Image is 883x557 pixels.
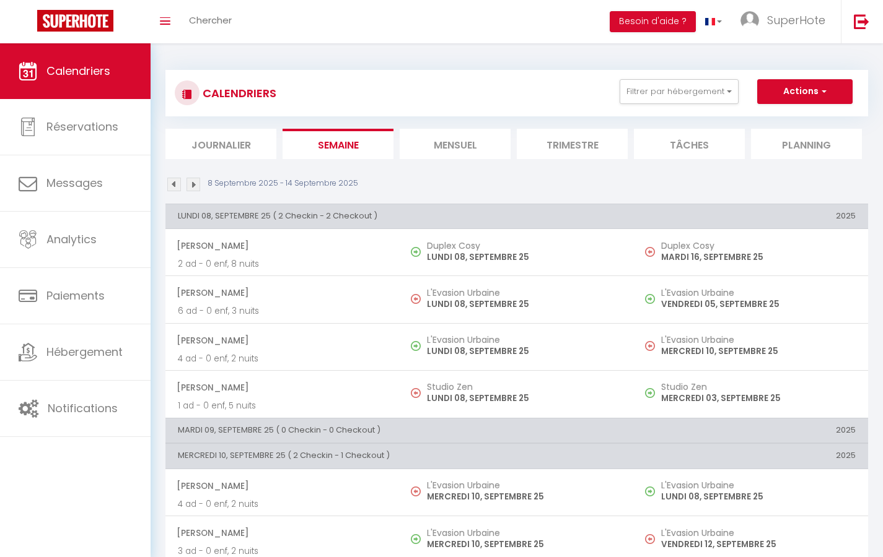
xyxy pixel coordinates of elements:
h5: Duplex Cosy [661,241,856,251]
h5: Studio Zen [661,382,856,392]
li: Tâches [634,129,745,159]
p: MERCREDI 10, SEPTEMBRE 25 [427,538,622,551]
img: NO IMAGE [411,486,421,496]
span: Messages [46,175,103,191]
img: ... [740,11,759,30]
p: MERCREDI 10, SEPTEMBRE 25 [661,345,856,358]
img: NO IMAGE [411,294,421,304]
th: MARDI 09, SEPTEMBRE 25 ( 0 Checkin - 0 Checkout ) [165,418,634,443]
img: NO IMAGE [645,388,655,398]
span: [PERSON_NAME] [177,376,387,399]
h5: L'Evasion Urbaine [427,288,622,298]
img: NO IMAGE [645,341,655,351]
span: [PERSON_NAME] [177,329,387,352]
li: Journalier [165,129,276,159]
p: LUNDI 08, SEPTEMBRE 25 [427,298,622,311]
p: 4 ad - 0 enf, 2 nuits [178,498,387,511]
button: Actions [757,79,853,104]
span: Analytics [46,231,97,247]
h5: L'Evasion Urbaine [661,480,856,490]
img: NO IMAGE [411,388,421,398]
p: MERCREDI 03, SEPTEMBRE 25 [661,392,856,405]
p: LUNDI 08, SEPTEMBRE 25 [427,251,622,264]
h5: Duplex Cosy [427,241,622,251]
img: logout [854,14,869,29]
span: [PERSON_NAME] [177,474,387,498]
h5: L'Evasion Urbaine [427,528,622,538]
button: Filtrer par hébergement [620,79,739,104]
p: MARDI 16, SEPTEMBRE 25 [661,251,856,264]
th: LUNDI 08, SEPTEMBRE 25 ( 2 Checkin - 2 Checkout ) [165,204,634,228]
li: Planning [751,129,862,159]
h5: L'Evasion Urbaine [427,335,622,345]
span: Hébergement [46,344,123,360]
p: MERCREDI 10, SEPTEMBRE 25 [427,490,622,503]
span: SuperHote [767,12,825,28]
p: VENDREDI 05, SEPTEMBRE 25 [661,298,856,311]
th: 2025 [634,444,868,468]
h5: L'Evasion Urbaine [661,288,856,298]
p: VENDREDI 12, SEPTEMBRE 25 [661,538,856,551]
p: 2 ad - 0 enf, 8 nuits [178,257,387,270]
img: NO IMAGE [645,534,655,544]
button: Besoin d'aide ? [610,11,696,32]
p: 4 ad - 0 enf, 2 nuits [178,352,387,365]
th: 2025 [634,204,868,228]
li: Semaine [283,129,393,159]
th: MERCREDI 10, SEPTEMBRE 25 ( 2 Checkin - 1 Checkout ) [165,444,634,468]
img: Super Booking [37,10,113,32]
p: LUNDI 08, SEPTEMBRE 25 [427,392,622,405]
th: 2025 [634,418,868,443]
p: LUNDI 08, SEPTEMBRE 25 [427,345,622,358]
h5: L'Evasion Urbaine [661,335,856,345]
span: Chercher [189,14,232,27]
p: 1 ad - 0 enf, 5 nuits [178,399,387,412]
span: [PERSON_NAME] [177,234,387,257]
span: Paiements [46,288,105,303]
button: Ouvrir le widget de chat LiveChat [10,5,47,42]
span: Calendriers [46,63,110,79]
span: Réservations [46,119,118,134]
h5: L'Evasion Urbaine [427,480,622,490]
p: 6 ad - 0 enf, 3 nuits [178,304,387,317]
h3: CALENDRIERS [200,79,276,107]
span: Notifications [48,400,118,416]
li: Mensuel [400,129,511,159]
img: NO IMAGE [645,294,655,304]
span: [PERSON_NAME] [177,521,387,545]
p: 8 Septembre 2025 - 14 Septembre 2025 [208,178,358,189]
img: NO IMAGE [645,247,655,257]
h5: Studio Zen [427,382,622,392]
img: NO IMAGE [645,486,655,496]
li: Trimestre [517,129,628,159]
p: LUNDI 08, SEPTEMBRE 25 [661,490,856,503]
span: [PERSON_NAME] [177,281,387,304]
h5: L'Evasion Urbaine [661,528,856,538]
